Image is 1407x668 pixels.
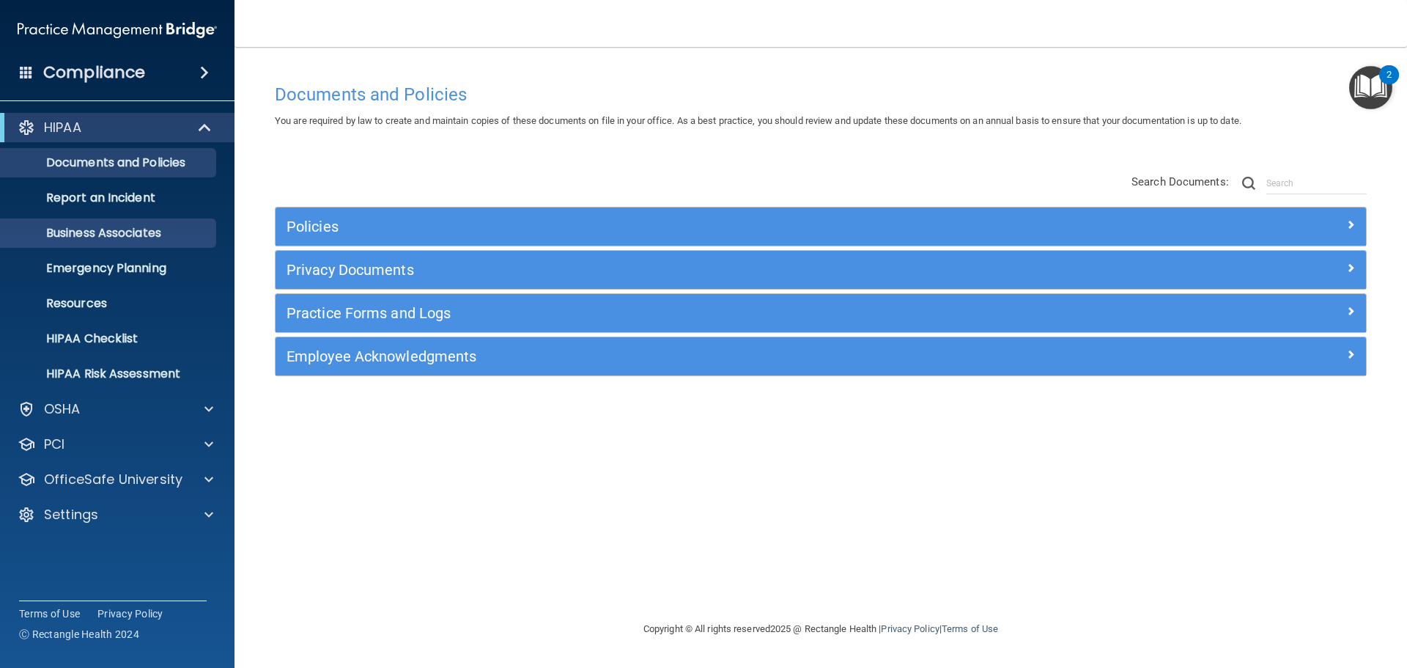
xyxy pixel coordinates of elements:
button: Open Resource Center, 2 new notifications [1349,66,1392,109]
input: Search [1266,172,1367,194]
p: Business Associates [10,226,210,241]
h5: Policies [287,219,1082,235]
h4: Documents and Policies [275,85,1367,104]
a: PCI [18,436,213,453]
p: OSHA [44,400,81,418]
div: Copyright © All rights reserved 2025 @ Rectangle Health | | [553,606,1088,653]
a: OfficeSafe University [18,471,213,488]
a: Privacy Policy [97,606,163,621]
p: Report an Incident [10,191,210,205]
div: 2 [1386,75,1392,94]
span: Ⓒ Rectangle Health 2024 [19,627,139,642]
img: ic-search.3b580494.png [1242,177,1255,190]
a: Settings [18,506,213,524]
p: HIPAA Checklist [10,331,210,346]
h5: Privacy Documents [287,262,1082,278]
a: Employee Acknowledgments [287,345,1355,368]
a: Terms of Use [942,623,998,634]
p: Documents and Policies [10,155,210,170]
a: HIPAA [18,119,213,136]
p: Settings [44,506,98,524]
a: Privacy Policy [881,623,939,634]
h4: Compliance [43,62,145,83]
span: Search Documents: [1131,175,1229,188]
a: OSHA [18,400,213,418]
h5: Employee Acknowledgments [287,348,1082,364]
a: Practice Forms and Logs [287,301,1355,325]
a: Privacy Documents [287,258,1355,282]
p: Emergency Planning [10,261,210,276]
p: HIPAA Risk Assessment [10,367,210,381]
p: Resources [10,296,210,311]
h5: Practice Forms and Logs [287,305,1082,321]
p: OfficeSafe University [44,471,182,488]
p: PCI [44,436,64,453]
span: You are required by law to create and maintain copies of these documents on file in your office. ... [275,115,1241,126]
a: Terms of Use [19,606,80,621]
p: HIPAA [44,119,81,136]
a: Policies [287,215,1355,238]
img: PMB logo [18,15,217,45]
